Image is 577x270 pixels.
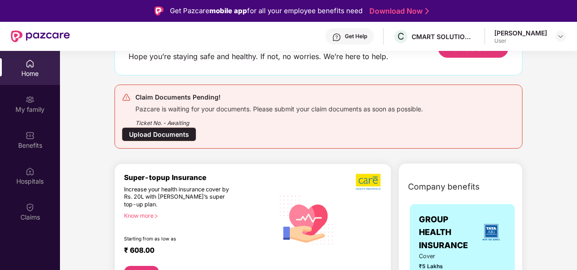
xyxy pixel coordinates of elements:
img: insurerLogo [479,220,503,245]
span: C [398,31,404,42]
div: User [494,37,547,45]
div: Increase your health insurance cover by Rs. 20L with [PERSON_NAME]’s super top-up plan. [124,186,235,209]
img: svg+xml;base64,PHN2ZyBpZD0iQ2xhaW0iIHhtbG5zPSJodHRwOi8vd3d3LnczLm9yZy8yMDAwL3N2ZyIgd2lkdGg9IjIwIi... [25,203,35,212]
img: New Pazcare Logo [11,30,70,42]
img: svg+xml;base64,PHN2ZyBpZD0iSG9zcGl0YWxzIiB4bWxucz0iaHR0cDovL3d3dy53My5vcmcvMjAwMC9zdmciIHdpZHRoPS... [25,167,35,176]
div: Upload Documents [122,127,196,141]
div: Know more [124,212,269,219]
div: Claim Documents Pending! [135,92,423,103]
div: [PERSON_NAME] [494,29,547,37]
span: Cover [419,252,451,261]
div: CMART SOLUTIONS INDIA PRIVATE LIMITED [412,32,475,41]
strong: mobile app [209,6,247,15]
div: Pazcare is waiting for your documents. Please submit your claim documents as soon as possible. [135,103,423,113]
img: svg+xml;base64,PHN2ZyBpZD0iQmVuZWZpdHMiIHhtbG5zPSJodHRwOi8vd3d3LnczLm9yZy8yMDAwL3N2ZyIgd2lkdGg9Ij... [25,131,35,140]
div: Ticket No. - Awaiting [135,113,423,127]
img: Logo [154,6,164,15]
img: b5dec4f62d2307b9de63beb79f102df3.png [356,173,382,190]
img: svg+xml;base64,PHN2ZyB4bWxucz0iaHR0cDovL3d3dy53My5vcmcvMjAwMC9zdmciIHdpZHRoPSIyNCIgaGVpZ2h0PSIyNC... [122,93,131,102]
span: GROUP HEALTH INSURANCE [419,213,476,252]
span: right [154,214,159,219]
img: svg+xml;base64,PHN2ZyBpZD0iRHJvcGRvd24tMzJ4MzIiIHhtbG5zPSJodHRwOi8vd3d3LnczLm9yZy8yMDAwL3N2ZyIgd2... [557,33,564,40]
img: svg+xml;base64,PHN2ZyB3aWR0aD0iMjAiIGhlaWdodD0iMjAiIHZpZXdCb3g9IjAgMCAyMCAyMCIgZmlsbD0ibm9uZSIgeG... [25,95,35,104]
div: Starting from as low as [124,236,236,242]
div: Hope you’re staying safe and healthy. If not, no worries. We’re here to help. [129,52,388,61]
div: Super-topup Insurance [124,173,274,182]
div: ₹ 608.00 [124,246,265,257]
span: Company benefits [408,180,480,193]
img: Stroke [425,6,429,16]
div: Get Help [345,33,367,40]
div: Get Pazcare for all your employee benefits need [170,5,363,16]
img: svg+xml;base64,PHN2ZyB4bWxucz0iaHR0cDovL3d3dy53My5vcmcvMjAwMC9zdmciIHhtbG5zOnhsaW5rPSJodHRwOi8vd3... [274,187,339,252]
img: svg+xml;base64,PHN2ZyBpZD0iSG9tZSIgeG1sbnM9Imh0dHA6Ly93d3cudzMub3JnLzIwMDAvc3ZnIiB3aWR0aD0iMjAiIG... [25,59,35,68]
img: svg+xml;base64,PHN2ZyBpZD0iSGVscC0zMngzMiIgeG1sbnM9Imh0dHA6Ly93d3cudzMub3JnLzIwMDAvc3ZnIiB3aWR0aD... [332,33,341,42]
a: Download Now [369,6,426,16]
